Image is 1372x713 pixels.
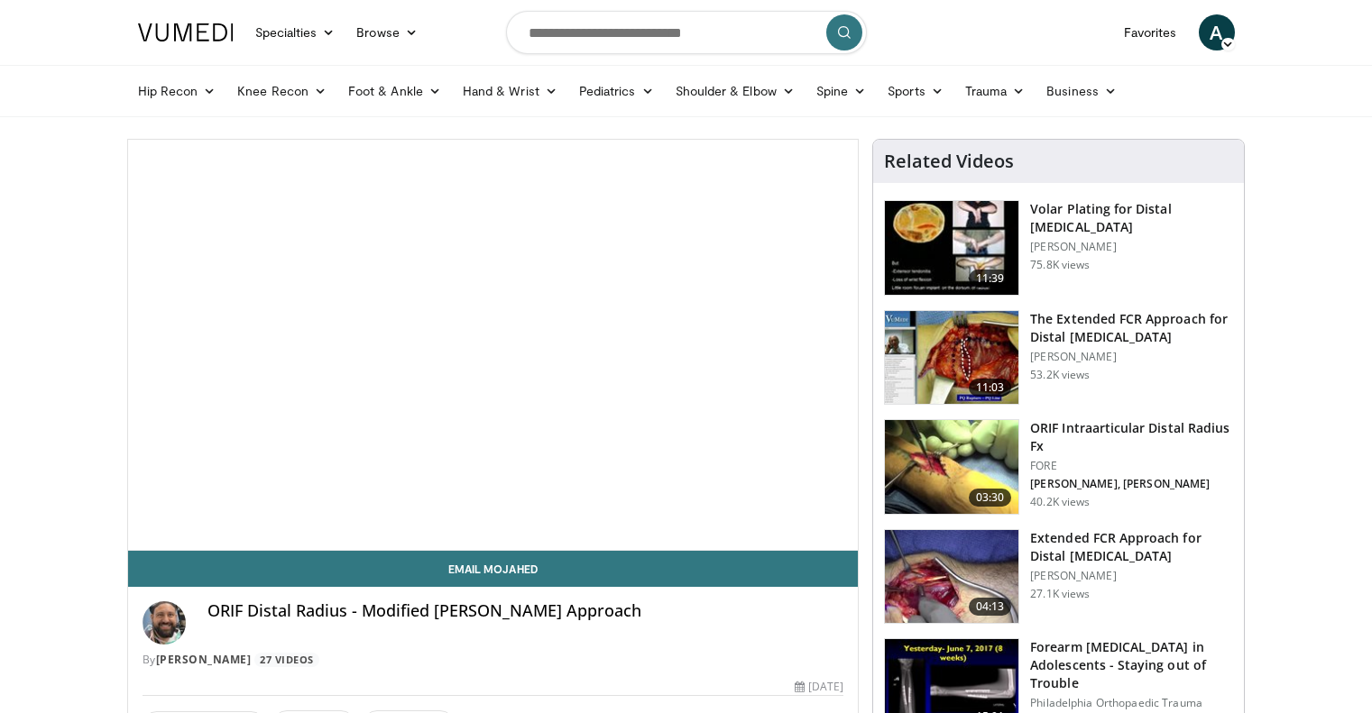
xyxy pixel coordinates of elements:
a: 11:03 The Extended FCR Approach for Distal [MEDICAL_DATA] [PERSON_NAME] 53.2K views [884,310,1233,406]
a: Business [1036,73,1128,109]
div: [DATE] [795,679,843,695]
a: Trauma [954,73,1036,109]
a: 11:39 Volar Plating for Distal [MEDICAL_DATA] [PERSON_NAME] 75.8K views [884,200,1233,296]
img: Avatar [143,601,186,644]
h3: Volar Plating for Distal [MEDICAL_DATA] [1030,200,1233,236]
p: [PERSON_NAME] [1030,350,1233,364]
a: [PERSON_NAME] [156,652,252,667]
h4: Related Videos [884,151,1014,172]
span: 11:39 [969,270,1012,288]
h3: Forearm [MEDICAL_DATA] in Adolescents - Staying out of Trouble [1030,638,1233,692]
p: FORE [1030,459,1233,473]
div: By [143,652,844,668]
a: Foot & Ankle [337,73,452,109]
p: 40.2K views [1030,495,1090,509]
img: 275697_0002_1.png.150x105_q85_crop-smart_upscale.jpg [885,311,1018,405]
a: Specialties [244,14,346,50]
h4: ORIF Distal Radius - Modified [PERSON_NAME] Approach [207,601,844,621]
a: Hip Recon [127,73,227,109]
a: 04:13 Extended FCR Approach for Distal [MEDICAL_DATA] [PERSON_NAME] 27.1K views [884,529,1233,625]
a: Email Mojahed [128,551,859,587]
input: Search topics, interventions [506,11,867,54]
p: 27.1K views [1030,587,1090,601]
h3: The Extended FCR Approach for Distal [MEDICAL_DATA] [1030,310,1233,346]
img: Vumedi-_volar_plating_100006814_3.jpg.150x105_q85_crop-smart_upscale.jpg [885,201,1018,295]
a: 27 Videos [254,653,320,668]
p: [PERSON_NAME] [1030,240,1233,254]
img: 212608_0000_1.png.150x105_q85_crop-smart_upscale.jpg [885,420,1018,514]
a: A [1199,14,1235,50]
p: [PERSON_NAME] [1030,569,1233,583]
a: Hand & Wrist [452,73,568,109]
a: Shoulder & Elbow [665,73,806,109]
img: _514ecLNcU81jt9H5hMDoxOjA4MTtFn1_1.150x105_q85_crop-smart_upscale.jpg [885,530,1018,624]
span: 04:13 [969,598,1012,616]
span: 03:30 [969,489,1012,507]
img: VuMedi Logo [138,23,234,41]
p: [PERSON_NAME], [PERSON_NAME] [1030,477,1233,491]
a: Favorites [1113,14,1188,50]
h3: ORIF Intraarticular Distal Radius Fx [1030,419,1233,455]
span: 11:03 [969,379,1012,397]
a: Pediatrics [568,73,665,109]
p: 53.2K views [1030,368,1090,382]
a: 03:30 ORIF Intraarticular Distal Radius Fx FORE [PERSON_NAME], [PERSON_NAME] 40.2K views [884,419,1233,515]
a: Sports [877,73,954,109]
h3: Extended FCR Approach for Distal [MEDICAL_DATA] [1030,529,1233,565]
p: 75.8K views [1030,258,1090,272]
a: Knee Recon [226,73,337,109]
video-js: Video Player [128,140,859,551]
a: Spine [806,73,877,109]
a: Browse [345,14,428,50]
